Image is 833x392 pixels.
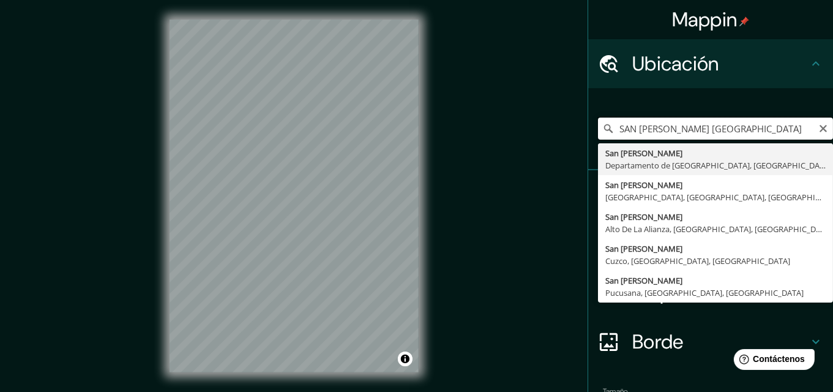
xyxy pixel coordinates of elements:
button: Claro [818,122,828,134]
font: San [PERSON_NAME] [605,243,682,254]
button: Activar o desactivar atribución [398,352,413,366]
font: Borde [632,329,684,355]
font: San [PERSON_NAME] [605,148,682,159]
font: San [PERSON_NAME] [605,275,682,286]
input: Elige tu ciudad o zona [598,118,833,140]
div: Patas [588,170,833,219]
font: Alto De La Alianza, [GEOGRAPHIC_DATA], [GEOGRAPHIC_DATA] [605,224,832,235]
canvas: Mapa [170,20,419,372]
div: Disposición [588,268,833,317]
font: Mappin [672,7,738,32]
div: Ubicación [588,39,833,88]
div: Borde [588,317,833,366]
font: Cuzco, [GEOGRAPHIC_DATA], [GEOGRAPHIC_DATA] [605,255,790,266]
font: Pucusana, [GEOGRAPHIC_DATA], [GEOGRAPHIC_DATA] [605,287,804,298]
font: Ubicación [632,51,719,77]
img: pin-icon.png [739,17,749,26]
iframe: Lanzador de widgets de ayuda [724,344,820,379]
font: Departamento de [GEOGRAPHIC_DATA], [GEOGRAPHIC_DATA] [605,160,831,171]
font: San [PERSON_NAME] [605,211,682,222]
font: San [PERSON_NAME] [605,179,682,190]
div: Estilo [588,219,833,268]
